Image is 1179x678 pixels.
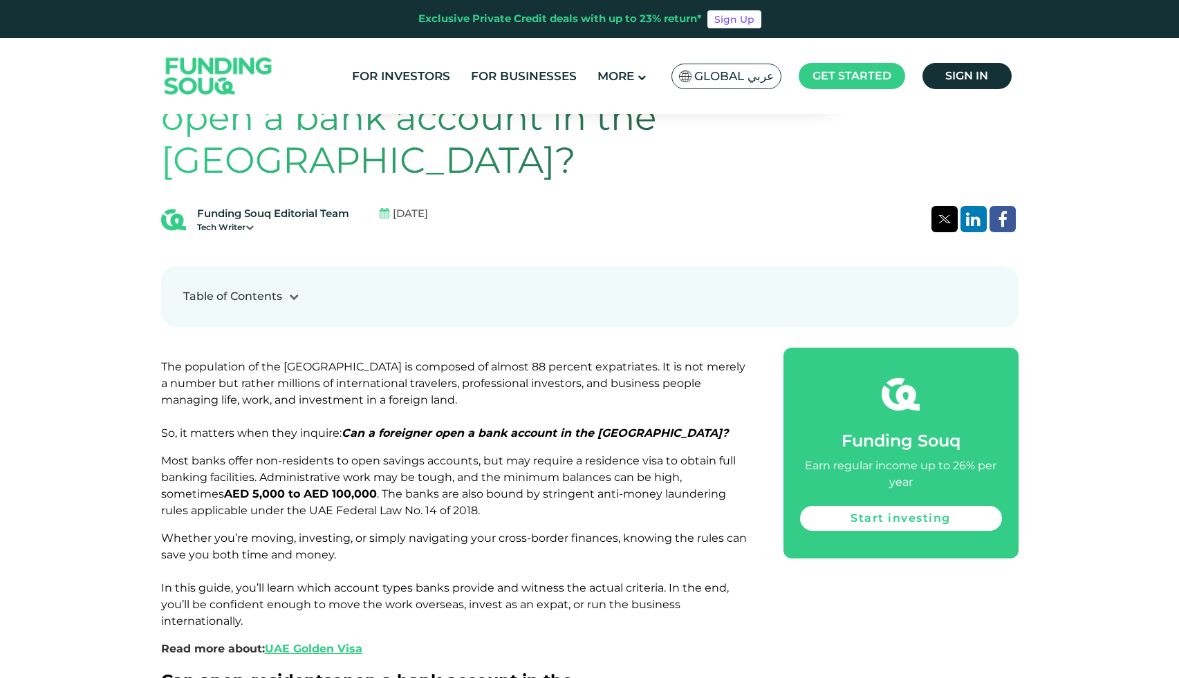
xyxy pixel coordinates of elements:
img: twitter [938,215,951,223]
div: Funding Souq Editorial Team [197,206,349,222]
a: Sign Up [707,10,761,28]
a: For Businesses [467,65,580,88]
img: SA Flag [679,70,691,82]
em: Can a foreigner open a bank account in the [GEOGRAPHIC_DATA]? [342,426,728,440]
span: Get started [813,69,891,82]
a: UAE Golden Visa [265,642,362,655]
div: Tech Writer [197,221,349,234]
div: Table of Contents [183,288,282,305]
a: For Investors [349,65,454,88]
span: Sign in [945,69,988,82]
span: The population of the [GEOGRAPHIC_DATA] is composed of almost 88 percent expatriates. It is not m... [161,360,745,440]
span: Global عربي [694,68,774,84]
span: Read more about: [161,642,362,655]
span: Funding Souq [842,431,960,451]
span: Most banks offer non-residents to open savings accounts, but may require a residence visa to obta... [161,454,736,517]
div: Exclusive Private Credit deals with up to 23% return* [418,11,702,27]
h1: Can a [DEMOGRAPHIC_DATA] or non-resident open a bank account in the [GEOGRAPHIC_DATA]? [161,53,1019,182]
a: Sign in [922,63,1012,89]
span: More [597,69,634,83]
strong: AED 5,000 to AED 100,000 [224,487,377,500]
a: Start investing [800,506,1002,531]
img: Logo [151,41,286,111]
span: [DATE] [393,206,428,222]
span: Whether you’re moving, investing, or simply navigating your cross-border finances, knowing the ru... [161,531,747,628]
img: Blog Author [161,207,186,232]
div: Earn regular income up to 26% per year [800,458,1002,491]
img: fsicon [882,375,920,413]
